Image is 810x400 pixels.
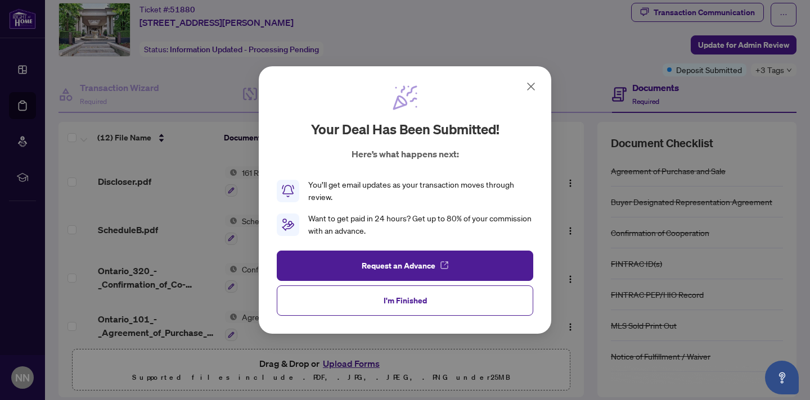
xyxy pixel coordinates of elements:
button: Request an Advance [277,251,533,281]
p: Here’s what happens next: [352,147,459,161]
h2: Your deal has been submitted! [311,120,499,138]
div: You’ll get email updates as your transaction moves through review. [308,179,533,203]
span: Request an Advance [362,257,435,275]
button: I'm Finished [277,285,533,316]
button: Open asap [765,361,799,394]
span: I'm Finished [384,292,427,310]
div: Want to get paid in 24 hours? Get up to 80% of your commission with an advance. [308,212,533,237]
